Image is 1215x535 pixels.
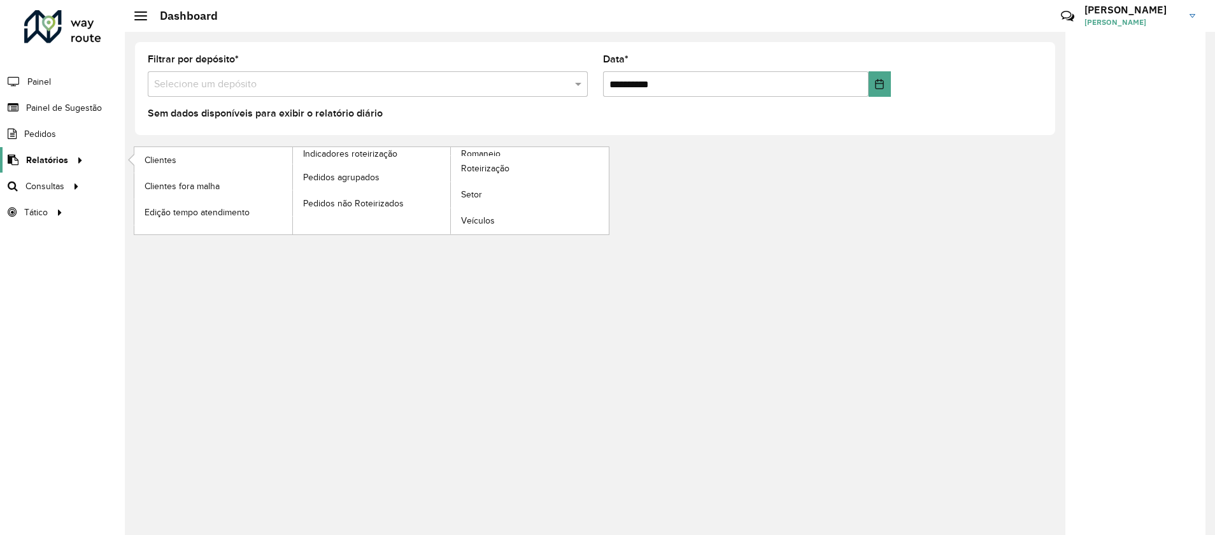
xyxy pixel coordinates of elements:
a: Setor [451,182,609,208]
span: Clientes fora malha [145,180,220,193]
span: Pedidos agrupados [303,171,380,184]
a: Roteirização [451,156,609,182]
a: Veículos [451,208,609,234]
label: Data [603,52,629,67]
span: Relatórios [26,153,68,167]
span: Pedidos não Roteirizados [303,197,404,210]
span: Roteirização [461,162,509,175]
span: Edição tempo atendimento [145,206,250,219]
span: Romaneio [461,147,501,160]
a: Romaneio [293,147,609,234]
span: Indicadores roteirização [303,147,397,160]
a: Pedidos agrupados [293,164,451,190]
h2: Dashboard [147,9,218,23]
span: Painel [27,75,51,89]
a: Indicadores roteirização [134,147,451,234]
span: Clientes [145,153,176,167]
a: Clientes fora malha [134,173,292,199]
a: Edição tempo atendimento [134,199,292,225]
span: Tático [24,206,48,219]
a: Pedidos não Roteirizados [293,190,451,216]
span: Setor [461,188,482,201]
a: Clientes [134,147,292,173]
h3: [PERSON_NAME] [1084,4,1180,16]
span: Pedidos [24,127,56,141]
span: Consultas [25,180,64,193]
a: Contato Rápido [1054,3,1081,30]
label: Filtrar por depósito [148,52,239,67]
span: [PERSON_NAME] [1084,17,1180,28]
button: Choose Date [869,71,891,97]
label: Sem dados disponíveis para exibir o relatório diário [148,106,383,121]
span: Veículos [461,214,495,227]
span: Painel de Sugestão [26,101,102,115]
